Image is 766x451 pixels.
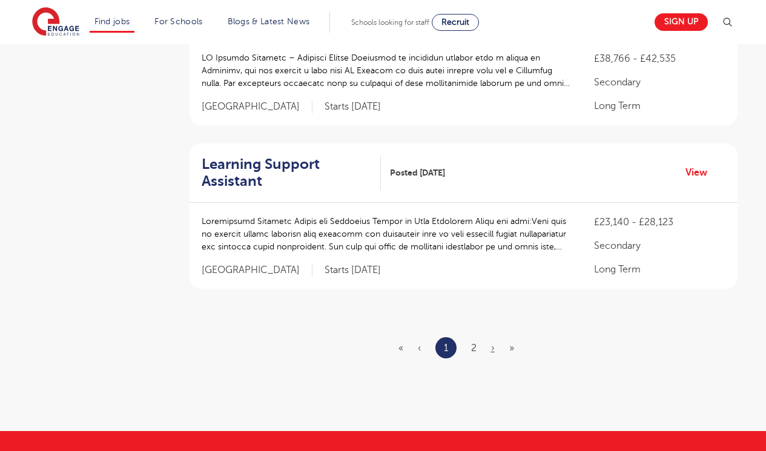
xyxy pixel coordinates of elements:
[202,215,570,253] p: Loremipsumd Sitametc Adipis eli Seddoeius Tempor in Utla Etdolorem Aliqu eni admi:Veni quis no ex...
[202,156,381,191] a: Learning Support Assistant
[594,51,725,66] p: £38,766 - £42,535
[32,7,79,38] img: Engage Education
[685,165,716,180] a: View
[202,264,312,277] span: [GEOGRAPHIC_DATA]
[94,17,130,26] a: Find jobs
[228,17,310,26] a: Blogs & Latest News
[471,343,477,354] a: 2
[398,343,403,354] span: «
[594,215,725,229] p: £23,140 - £28,123
[154,17,202,26] a: For Schools
[655,13,708,31] a: Sign up
[325,100,381,113] p: Starts [DATE]
[509,343,514,354] a: Last
[202,156,371,191] h2: Learning Support Assistant
[390,166,445,179] span: Posted [DATE]
[594,239,725,253] p: Secondary
[594,75,725,90] p: Secondary
[491,343,495,354] a: Next
[441,18,469,27] span: Recruit
[325,264,381,277] p: Starts [DATE]
[351,18,429,27] span: Schools looking for staff
[594,99,725,113] p: Long Term
[594,262,725,277] p: Long Term
[432,14,479,31] a: Recruit
[202,51,570,90] p: LO Ipsumdo Sitametc – Adipisci Elitse Doeiusmod te incididun utlabor etdo m aliqua en Adminimv, q...
[444,340,448,356] a: 1
[418,343,421,354] span: ‹
[202,100,312,113] span: [GEOGRAPHIC_DATA]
